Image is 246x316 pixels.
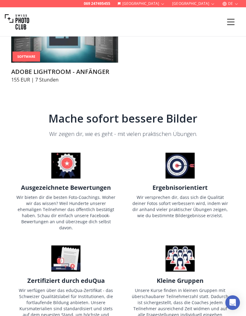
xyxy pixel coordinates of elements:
span: Wir bieten dir die besten Foto-Coachings. Woher wir das wissen? Weil Hunderte unserer ehemaligen ... [16,194,115,231]
h2: Ergebnisorientiert [152,183,208,192]
div: Open Intercom Messenger [225,295,240,310]
img: Ergebnisorientiert [166,153,195,179]
img: Swiss photo club [5,10,29,34]
a: 069 247495455 [84,1,110,6]
img: Ausgezeichnete Bewertungen [51,153,80,179]
h3: ADOBE LIGHTROOM - ANFÄNGER [11,68,118,76]
span: Wir versprechen dir, dass sich die Qualität deiner Fotos sofort verbessern wird, indem wir dir an... [132,194,228,218]
a: ADOBE LIGHTROOM - ANFÄNGERSoftwareADOBE LIGHTROOM - ANFÄNGER155 EUR | 7 Stunden [11,2,118,83]
button: Menu [220,12,241,32]
span: Wir zeigen dir, wie es geht - mit vielen praktischen Übungen. [49,130,197,137]
h2: Kleine Gruppen [157,276,203,285]
h2: Ausgezeichnete Bewertungen [21,183,111,192]
img: Kleine Gruppen [166,245,195,271]
p: 155 EUR | 7 Stunden [11,76,118,83]
img: Zertifiziert durch eduQua [51,245,80,271]
h2: Mache sofort bessere Bilder [16,113,230,125]
div: Software [12,52,40,62]
h2: Zertifiziert durch eduQua [27,276,105,285]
